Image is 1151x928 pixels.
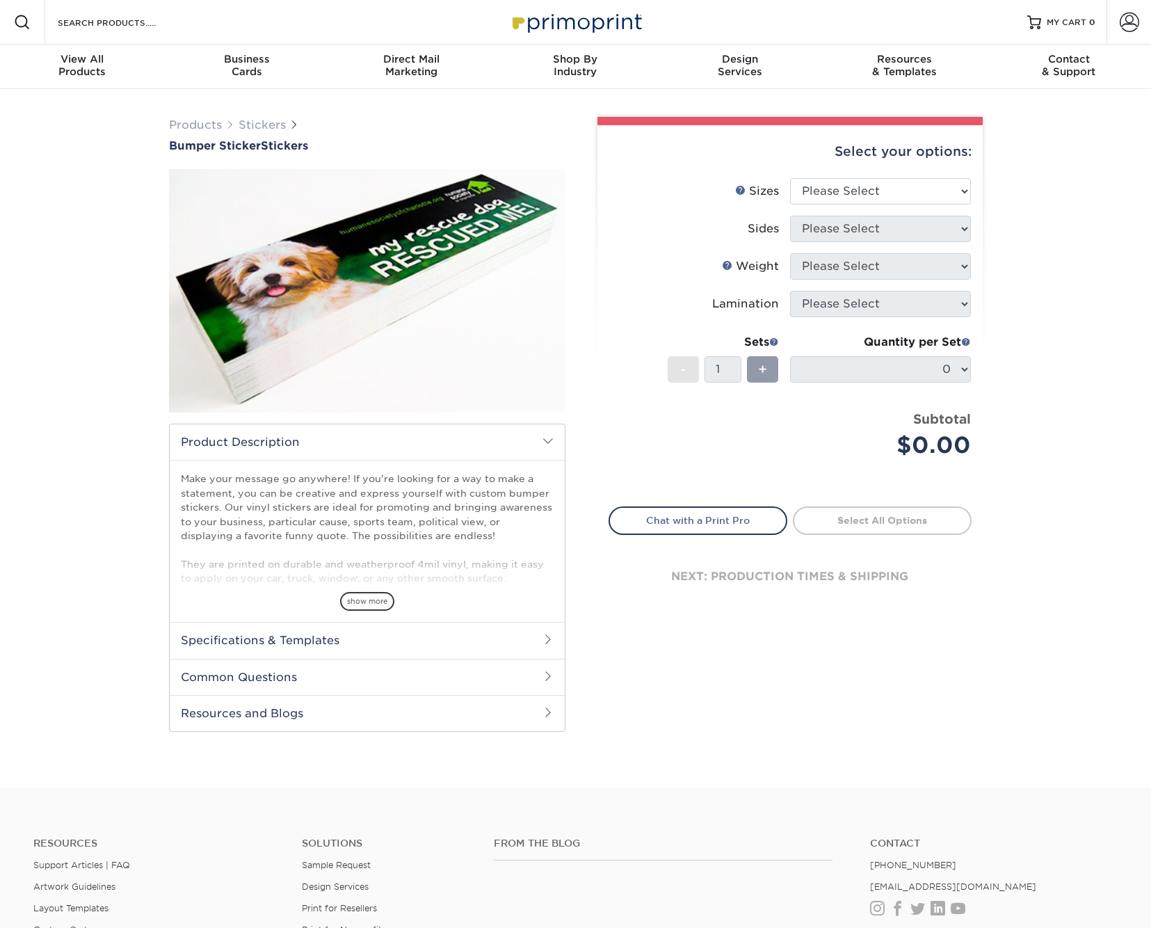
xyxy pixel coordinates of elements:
[822,53,986,78] div: & Templates
[1089,17,1095,27] span: 0
[658,45,822,89] a: DesignServices
[870,881,1036,892] a: [EMAIL_ADDRESS][DOMAIN_NAME]
[169,139,565,152] a: Bumper StickerStickers
[170,695,565,731] h2: Resources and Blogs
[33,838,281,849] h4: Resources
[987,45,1151,89] a: Contact& Support
[329,53,493,65] span: Direct Mail
[493,45,657,89] a: Shop ByIndustry
[735,183,779,200] div: Sizes
[609,506,787,534] a: Chat with a Print Pro
[658,53,822,65] span: Design
[170,424,565,460] h2: Product Description
[722,258,779,275] div: Weight
[494,838,832,849] h4: From the Blog
[181,472,554,798] p: Make your message go anywhere! If you're looking for a way to make a statement, you can be creati...
[302,860,371,870] a: Sample Request
[822,45,986,89] a: Resources& Templates
[870,860,956,870] a: [PHONE_NUMBER]
[609,125,972,178] div: Select your options:
[493,53,657,78] div: Industry
[164,53,328,65] span: Business
[913,411,971,426] strong: Subtotal
[822,53,986,65] span: Resources
[302,903,377,913] a: Print for Resellers
[790,334,971,351] div: Quantity per Set
[870,838,1118,849] a: Contact
[169,139,261,152] span: Bumper Sticker
[340,592,394,611] span: show more
[33,860,130,870] a: Support Articles | FAQ
[302,881,369,892] a: Design Services
[169,154,565,428] img: Bumper Sticker 01
[302,838,473,849] h4: Solutions
[329,45,493,89] a: Direct MailMarketing
[712,296,779,312] div: Lamination
[329,53,493,78] div: Marketing
[987,53,1151,78] div: & Support
[1047,17,1086,29] span: MY CART
[170,659,565,695] h2: Common Questions
[164,45,328,89] a: BusinessCards
[800,429,971,462] div: $0.00
[33,881,115,892] a: Artwork Guidelines
[164,53,328,78] div: Cards
[33,903,108,913] a: Layout Templates
[170,622,565,658] h2: Specifications & Templates
[668,334,779,351] div: Sets
[793,506,972,534] a: Select All Options
[748,221,779,237] div: Sides
[658,53,822,78] div: Services
[609,535,972,618] div: next: production times & shipping
[987,53,1151,65] span: Contact
[680,359,686,380] span: -
[56,14,192,31] input: SEARCH PRODUCTS.....
[493,53,657,65] span: Shop By
[169,118,222,131] a: Products
[506,7,645,37] img: Primoprint
[758,359,767,380] span: +
[239,118,286,131] a: Stickers
[169,139,565,152] h1: Stickers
